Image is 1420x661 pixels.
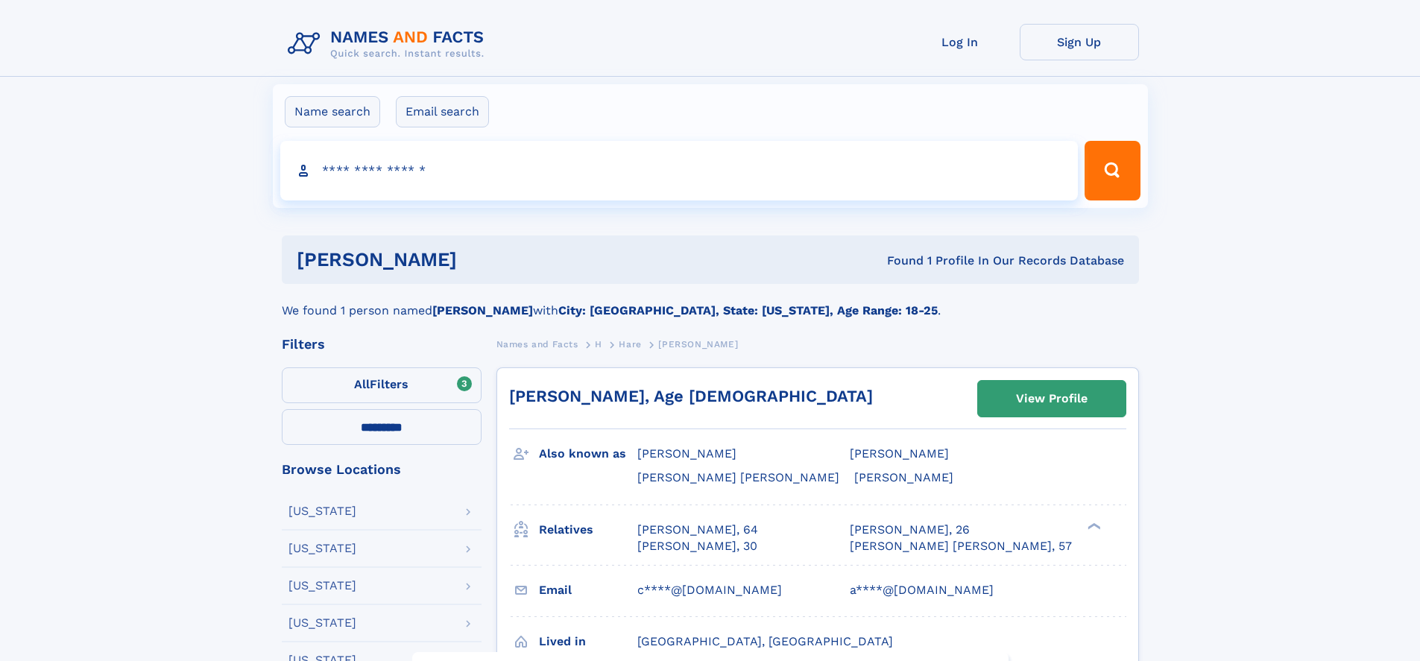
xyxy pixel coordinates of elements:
[1016,382,1088,416] div: View Profile
[288,505,356,517] div: [US_STATE]
[854,470,953,484] span: [PERSON_NAME]
[396,96,489,127] label: Email search
[595,335,602,353] a: H
[637,538,757,554] a: [PERSON_NAME], 30
[539,441,637,467] h3: Also known as
[637,446,736,461] span: [PERSON_NAME]
[637,470,839,484] span: [PERSON_NAME] [PERSON_NAME]
[280,141,1079,200] input: search input
[297,250,672,269] h1: [PERSON_NAME]
[282,463,482,476] div: Browse Locations
[1085,141,1140,200] button: Search Button
[658,339,738,350] span: [PERSON_NAME]
[1020,24,1139,60] a: Sign Up
[288,543,356,554] div: [US_STATE]
[850,446,949,461] span: [PERSON_NAME]
[354,377,370,391] span: All
[978,381,1126,417] a: View Profile
[282,24,496,64] img: Logo Names and Facts
[900,24,1020,60] a: Log In
[1084,521,1102,531] div: ❯
[496,335,578,353] a: Names and Facts
[539,578,637,603] h3: Email
[539,517,637,543] h3: Relatives
[288,580,356,592] div: [US_STATE]
[595,339,602,350] span: H
[509,387,873,405] a: [PERSON_NAME], Age [DEMOGRAPHIC_DATA]
[637,634,893,648] span: [GEOGRAPHIC_DATA], [GEOGRAPHIC_DATA]
[285,96,380,127] label: Name search
[282,284,1139,320] div: We found 1 person named with .
[558,303,938,317] b: City: [GEOGRAPHIC_DATA], State: [US_STATE], Age Range: 18-25
[282,367,482,403] label: Filters
[619,339,641,350] span: Hare
[432,303,533,317] b: [PERSON_NAME]
[539,629,637,654] h3: Lived in
[282,338,482,351] div: Filters
[288,617,356,629] div: [US_STATE]
[850,538,1072,554] a: [PERSON_NAME] [PERSON_NAME], 57
[850,522,970,538] a: [PERSON_NAME], 26
[637,522,758,538] a: [PERSON_NAME], 64
[672,253,1124,269] div: Found 1 Profile In Our Records Database
[619,335,641,353] a: Hare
